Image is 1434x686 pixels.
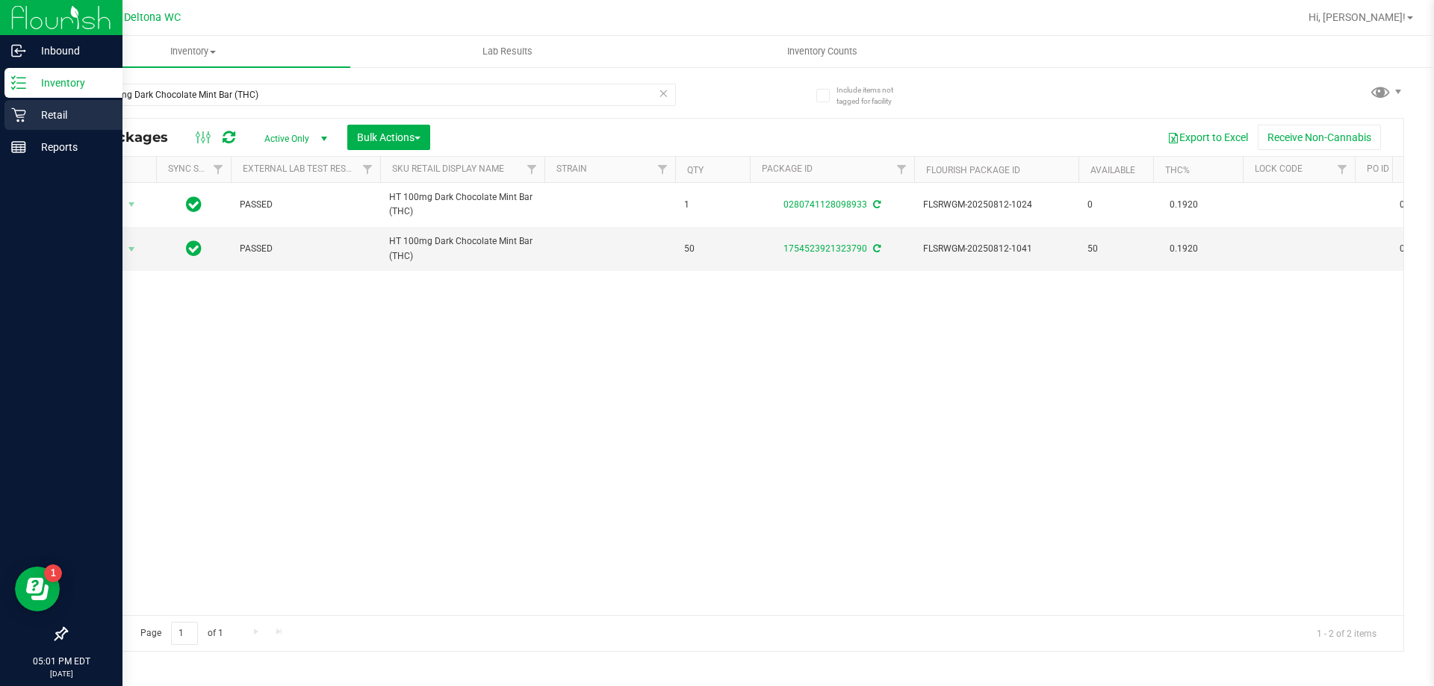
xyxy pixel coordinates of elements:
[762,163,813,174] a: Package ID
[26,106,116,124] p: Retail
[1090,165,1135,175] a: Available
[11,107,26,122] inline-svg: Retail
[871,199,881,210] span: Sync from Compliance System
[124,11,181,24] span: Deltona WC
[1158,125,1258,150] button: Export to Excel
[871,243,881,254] span: Sync from Compliance System
[347,125,430,150] button: Bulk Actions
[36,36,350,67] a: Inventory
[836,84,911,107] span: Include items not tagged for facility
[1309,11,1406,23] span: Hi, [PERSON_NAME]!
[687,165,704,175] a: Qty
[168,163,226,174] a: Sync Status
[26,74,116,92] p: Inventory
[923,198,1070,212] span: FLSRWGM-20250812-1024
[890,157,914,182] a: Filter
[44,564,62,582] iframe: Resource center unread badge
[66,84,676,106] input: Search Package ID, Item Name, SKU, Lot or Part Number...
[36,45,350,58] span: Inventory
[26,138,116,156] p: Reports
[1087,242,1144,256] span: 50
[1330,157,1355,182] a: Filter
[1305,622,1388,644] span: 1 - 2 of 2 items
[767,45,878,58] span: Inventory Counts
[7,655,116,668] p: 05:01 PM EDT
[1165,165,1190,175] a: THC%
[15,567,60,611] iframe: Resource center
[171,622,198,645] input: 1
[462,45,553,58] span: Lab Results
[783,243,867,254] a: 1754523921323790
[128,622,235,645] span: Page of 1
[520,157,544,182] a: Filter
[651,157,675,182] a: Filter
[923,242,1070,256] span: FLSRWGM-20250812-1041
[658,84,668,103] span: Clear
[684,198,741,212] span: 1
[1255,163,1303,174] a: Lock Code
[186,238,202,259] span: In Sync
[684,242,741,256] span: 50
[1367,163,1389,174] a: PO ID
[1162,238,1205,260] span: 0.1920
[122,239,141,260] span: select
[7,668,116,679] p: [DATE]
[389,190,536,219] span: HT 100mg Dark Chocolate Mint Bar (THC)
[240,242,371,256] span: PASSED
[926,165,1020,175] a: Flourish Package ID
[392,163,504,174] a: Sku Retail Display Name
[1087,198,1144,212] span: 0
[350,36,665,67] a: Lab Results
[11,43,26,58] inline-svg: Inbound
[356,157,380,182] a: Filter
[26,42,116,60] p: Inbound
[357,131,420,143] span: Bulk Actions
[556,163,587,174] a: Strain
[240,198,371,212] span: PASSED
[1258,125,1381,150] button: Receive Non-Cannabis
[78,129,183,146] span: All Packages
[11,140,26,155] inline-svg: Reports
[206,157,231,182] a: Filter
[665,36,979,67] a: Inventory Counts
[122,194,141,215] span: select
[1162,194,1205,216] span: 0.1920
[389,234,536,263] span: HT 100mg Dark Chocolate Mint Bar (THC)
[186,194,202,215] span: In Sync
[783,199,867,210] a: 0280741128098933
[11,75,26,90] inline-svg: Inventory
[243,163,360,174] a: External Lab Test Result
